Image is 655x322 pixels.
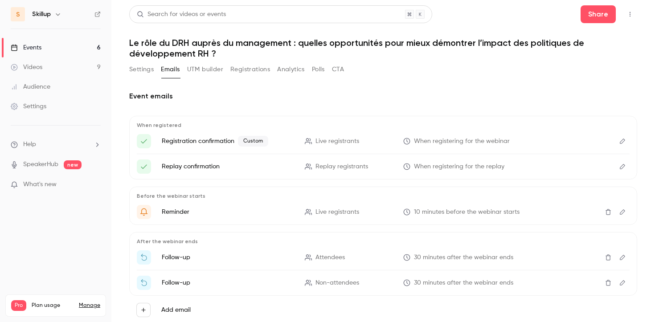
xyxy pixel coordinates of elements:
[11,82,50,91] div: Audience
[332,62,344,77] button: CTA
[137,10,226,19] div: Search for videos or events
[315,162,368,171] span: Replay registrants
[137,250,630,265] li: Thanks for attending {{ event_name }}
[11,63,42,72] div: Videos
[601,205,615,219] button: Delete
[23,180,57,189] span: What's new
[315,137,359,146] span: Live registrants
[129,91,637,102] h2: Event emails
[11,43,41,52] div: Events
[137,122,630,129] p: When registered
[11,300,26,311] span: Pro
[187,62,223,77] button: UTM builder
[581,5,616,23] button: Share
[414,162,504,171] span: When registering for the replay
[238,136,268,147] span: Custom
[315,208,359,217] span: Live registrants
[315,253,345,262] span: Attendees
[615,134,630,148] button: Edit
[32,302,74,309] span: Plan usage
[162,162,294,171] p: Replay confirmation
[414,253,513,262] span: 30 minutes after the webinar ends
[312,62,325,77] button: Polls
[32,10,51,19] h6: Skillup
[277,62,305,77] button: Analytics
[162,278,294,287] p: Follow-up
[162,253,294,262] p: Follow-up
[615,250,630,265] button: Edit
[615,276,630,290] button: Edit
[414,137,510,146] span: When registering for the webinar
[23,140,36,149] span: Help
[11,140,101,149] li: help-dropdown-opener
[79,302,100,309] a: Manage
[137,238,630,245] p: After the webinar ends
[161,306,191,314] label: Add email
[23,160,58,169] a: SpeakerHub
[414,278,513,288] span: 30 minutes after the webinar ends
[601,276,615,290] button: Delete
[315,278,359,288] span: Non-attendees
[137,192,630,200] p: Before the webinar starts
[161,62,180,77] button: Emails
[137,276,630,290] li: Watch the replay of {{ event_name }}
[129,37,637,59] h1: Le rôle du DRH auprès du management : quelles opportunités pour mieux démontrer l’impact des poli...
[137,159,630,174] li: Here's your access link to {{ event_name }}!
[230,62,270,77] button: Registrations
[137,134,630,148] li: Merci pour votre inscription. Vos accès à la conférence {{ event_name }}!
[137,205,630,219] li: {{ event_name }} is about to go live
[16,10,20,19] span: S
[64,160,82,169] span: new
[601,250,615,265] button: Delete
[11,102,46,111] div: Settings
[129,62,154,77] button: Settings
[162,136,294,147] p: Registration confirmation
[615,159,630,174] button: Edit
[615,205,630,219] button: Edit
[162,208,294,216] p: Reminder
[414,208,520,217] span: 10 minutes before the webinar starts
[90,181,101,189] iframe: Noticeable Trigger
